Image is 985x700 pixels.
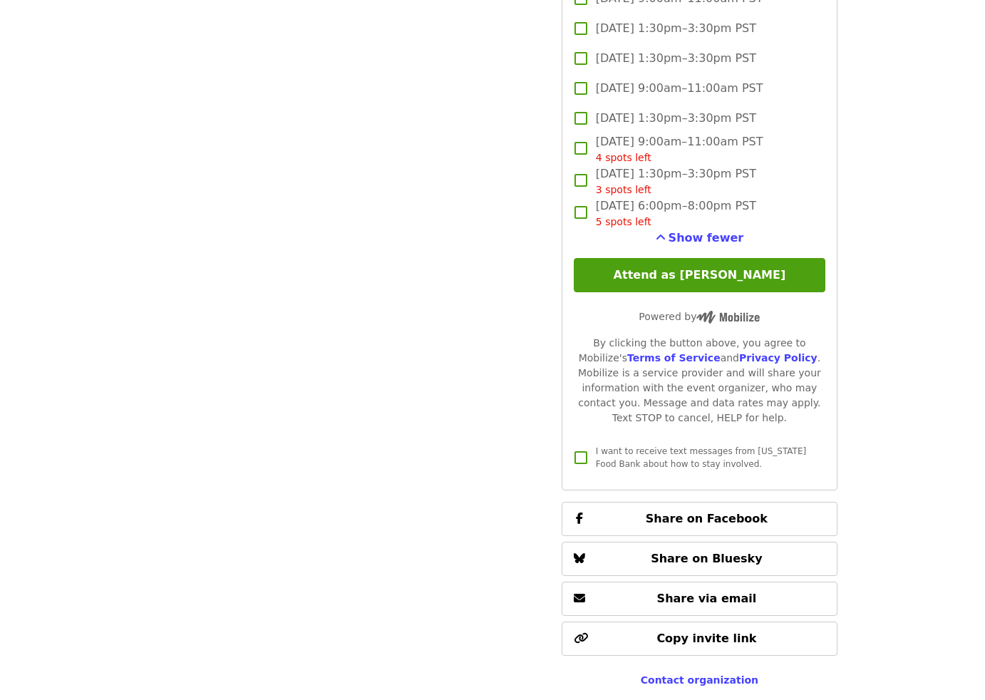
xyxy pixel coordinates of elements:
[656,632,756,645] span: Copy invite link
[669,231,744,245] span: Show fewer
[627,352,721,364] a: Terms of Service
[596,165,756,197] span: [DATE] 1:30pm–3:30pm PST
[562,622,837,656] button: Copy invite link
[651,552,763,565] span: Share on Bluesky
[596,50,756,67] span: [DATE] 1:30pm–3:30pm PST
[596,216,651,227] span: 5 spots left
[562,502,837,536] button: Share on Facebook
[562,582,837,616] button: Share via email
[656,230,744,247] button: See more timeslots
[574,258,825,292] button: Attend as [PERSON_NAME]
[596,20,756,37] span: [DATE] 1:30pm–3:30pm PST
[596,152,651,163] span: 4 spots left
[574,336,825,426] div: By clicking the button above, you agree to Mobilize's and . Mobilize is a service provider and wi...
[596,110,756,127] span: [DATE] 1:30pm–3:30pm PST
[596,197,756,230] span: [DATE] 6:00pm–8:00pm PST
[657,592,757,605] span: Share via email
[696,311,760,324] img: Powered by Mobilize
[739,352,818,364] a: Privacy Policy
[639,311,760,322] span: Powered by
[646,512,768,525] span: Share on Facebook
[596,133,763,165] span: [DATE] 9:00am–11:00am PST
[596,184,651,195] span: 3 spots left
[596,80,763,97] span: [DATE] 9:00am–11:00am PST
[562,542,837,576] button: Share on Bluesky
[596,446,806,469] span: I want to receive text messages from [US_STATE] Food Bank about how to stay involved.
[641,674,758,686] a: Contact organization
